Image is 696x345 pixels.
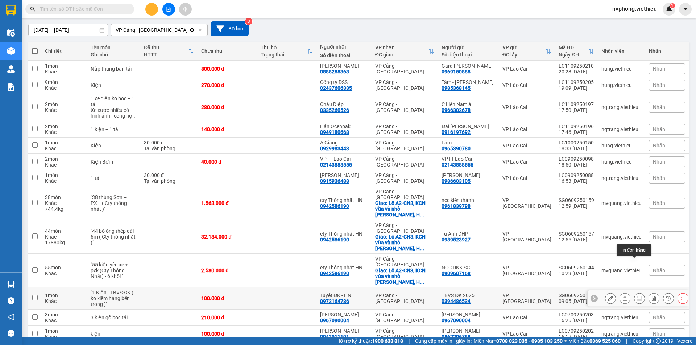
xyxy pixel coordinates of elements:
div: 1 xe điện ko bọc + 1 tải [91,96,137,107]
div: Tại văn phòng [144,146,194,151]
div: hung.viethieu [601,82,642,88]
div: VP Cảng - [GEOGRAPHIC_DATA] [375,172,434,184]
div: mvquang.viethieu [601,200,642,206]
div: VP Lào Cai [502,126,551,132]
span: nvphong.viethieu [606,4,663,13]
div: VP [GEOGRAPHIC_DATA] [502,293,551,304]
div: A Giang [320,140,368,146]
div: LC0709250202 [559,328,594,334]
span: Nhãn [653,234,665,240]
div: 0949180668 [320,129,349,135]
div: HTTT [144,52,188,58]
span: Miền Bắc [568,337,621,345]
div: 0942911191 [320,334,349,340]
div: Ngọc Sơn [320,63,368,69]
div: Hân Ocenpak [320,123,368,129]
div: VP Lào Cai [502,331,551,337]
button: plus [145,3,158,16]
div: Công ty DSS [320,79,368,85]
div: "38 thùng Sơn + PXH ( Cty thống nhất )" [91,194,137,212]
div: ĐC giao [375,52,428,58]
th: Toggle SortBy [257,42,316,61]
div: Khác [45,334,83,340]
div: Chi tiết [45,48,83,54]
div: Khác [45,162,83,168]
span: Nhãn [653,66,665,72]
span: Nhãn [653,126,665,132]
div: 2 món [45,101,83,107]
div: Kiện [91,143,137,148]
span: | [626,337,627,345]
img: warehouse-icon [7,65,15,73]
span: Nhãn [653,104,665,110]
div: C Liên Nam á [442,101,495,107]
span: Nhãn [653,268,665,273]
div: 1 món [45,172,83,178]
button: Bộ lọc [211,21,249,36]
div: 16:53 [DATE] [559,178,594,184]
div: LC1109250205 [559,79,594,85]
div: 140.000 đ [201,126,253,132]
div: 0394486534 [442,298,471,304]
img: warehouse-icon [7,47,15,55]
div: 0989523927 [442,237,471,243]
div: Giao hàng [620,293,630,304]
div: Ngày ĐH [559,52,588,58]
div: Nhãn [649,48,685,54]
sup: 1 [670,3,675,8]
span: ... [420,212,424,218]
div: 1 món [45,140,83,146]
div: SG0609250157 [559,231,594,237]
div: Xe xước nhiều có hình ảnh - công nợ Nam Á [91,107,137,119]
div: 9 món [45,79,83,85]
div: Khác [45,146,83,151]
span: search [30,7,35,12]
strong: 02143888555, 0243777888 [38,46,70,57]
div: nqtrang.viethieu [601,175,642,181]
span: ... [420,279,424,285]
div: SG0609250141 [559,293,594,298]
div: VP Lào Cai [502,159,551,165]
div: nqtrang.viethieu [601,126,642,132]
div: 1 món [45,328,83,334]
div: VPTT Lào Cai [320,156,368,162]
div: VPTT Lào Cai [442,156,495,162]
span: | [409,337,410,345]
div: Hương Vũ [320,328,368,334]
div: 10:23 [DATE] [559,270,594,276]
div: nqtrang.viethieu [601,315,642,320]
div: LC0709250203 [559,312,594,317]
img: logo-vxr [6,5,16,16]
div: 18:50 [DATE] [559,162,594,168]
div: Tuyết ĐK - HN [320,293,368,298]
span: caret-down [682,6,689,12]
div: hung.viethieu [601,66,642,72]
div: Lâm [442,140,495,146]
div: cty Thống nhất HN [320,265,368,270]
div: 1 kiện + 1 tải [91,126,137,132]
div: Thu hộ [261,45,307,50]
div: Đã thu [144,45,188,50]
div: Tên món [91,45,137,50]
div: 800.000 đ [201,66,253,72]
span: notification [8,314,14,320]
div: Chưa thu [201,48,253,54]
div: 270.000 đ [201,82,253,88]
div: Giao: Lô A2-CN3, KCN vừa và nhỏ Từ Liêm, Hà Nội [375,268,434,285]
input: Select a date range. [29,24,108,36]
th: Toggle SortBy [499,42,555,61]
div: 210.000 đ [201,315,253,320]
div: VP Cảng - [GEOGRAPHIC_DATA] [375,101,434,113]
img: warehouse-icon [7,281,15,288]
div: 16:25 [DATE] [559,317,594,323]
div: VP Cảng - [GEOGRAPHIC_DATA] [375,189,434,200]
div: 0888288363 [320,69,349,75]
div: 100.000 đ [201,295,253,301]
div: 30.000 đ [144,172,194,178]
div: LC0909250088 [559,172,594,178]
div: Gara Lưu Bằng [442,63,495,69]
span: plus [149,7,154,12]
div: VP Cảng - [GEOGRAPHIC_DATA] [375,123,434,135]
div: Huệ Phong [320,172,368,178]
strong: TĐ chuyển phát: [31,40,62,51]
